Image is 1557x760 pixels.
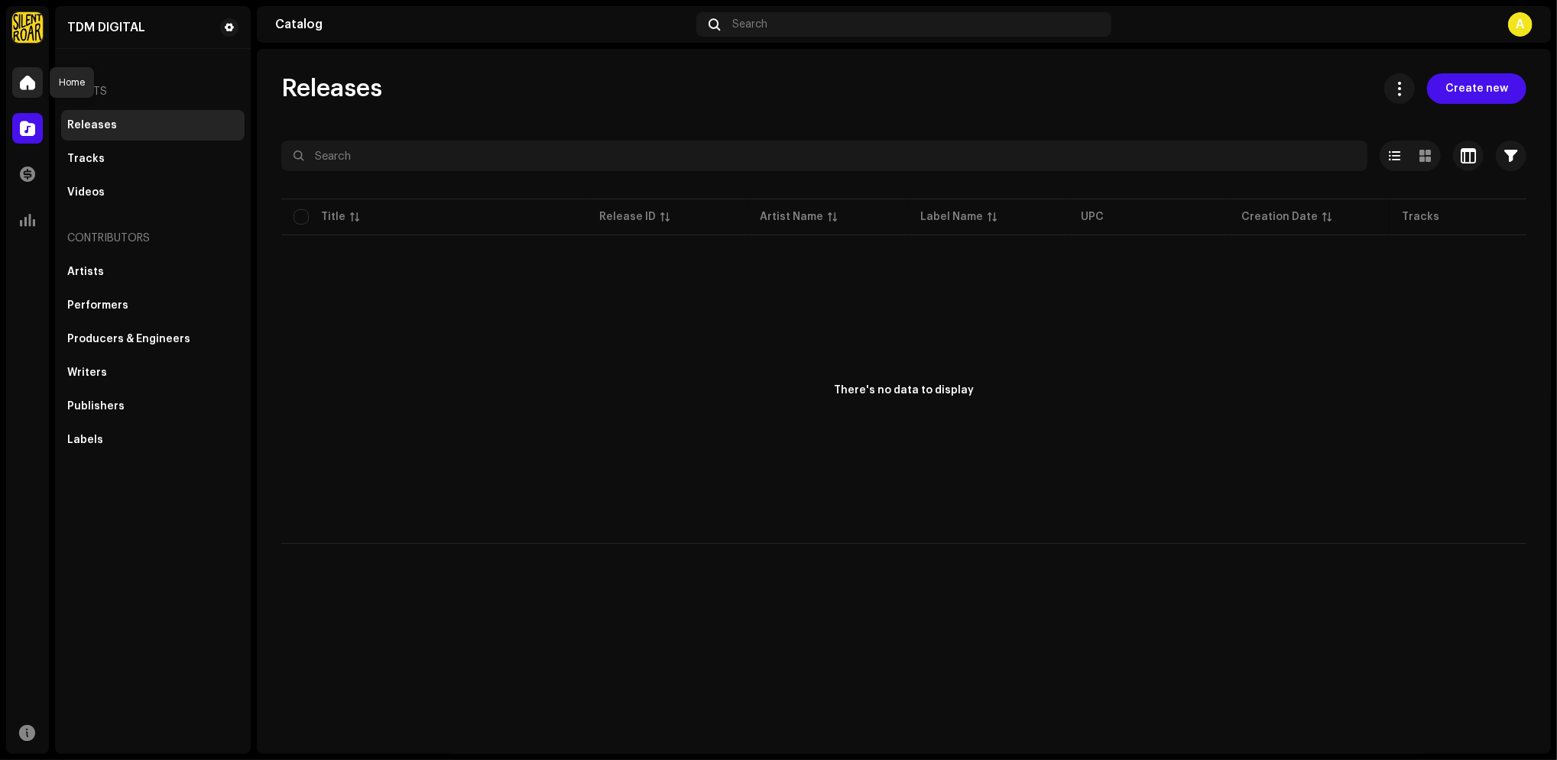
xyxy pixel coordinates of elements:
div: Writers [67,367,107,379]
div: Catalog [275,18,690,31]
re-m-nav-item: Writers [61,357,245,388]
re-m-nav-item: Releases [61,110,245,141]
div: Artists [67,266,104,278]
input: Search [281,141,1367,171]
div: TDM DIGITAL [67,21,145,34]
div: Releases [67,119,117,131]
div: Tracks [67,153,105,165]
div: A [1508,12,1533,37]
img: fcfd72e7-8859-4002-b0df-9a7058150634 [12,12,43,43]
button: Create new [1427,73,1526,104]
div: Publishers [67,400,125,412]
re-m-nav-item: Performers [61,290,245,321]
div: There's no data to display [834,383,974,399]
span: Releases [281,73,382,104]
re-m-nav-item: Labels [61,425,245,455]
div: Videos [67,186,105,199]
re-m-nav-item: Artists [61,257,245,287]
div: Labels [67,434,103,446]
re-m-nav-item: Publishers [61,391,245,422]
re-m-nav-item: Producers & Engineers [61,324,245,354]
re-m-nav-item: Tracks [61,144,245,174]
div: Producers & Engineers [67,333,190,345]
div: Performers [67,299,128,312]
re-a-nav-header: Contributors [61,220,245,257]
span: Create new [1445,73,1508,104]
re-m-nav-item: Videos [61,177,245,208]
re-a-nav-header: Assets [61,73,245,110]
span: Search [732,18,767,31]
